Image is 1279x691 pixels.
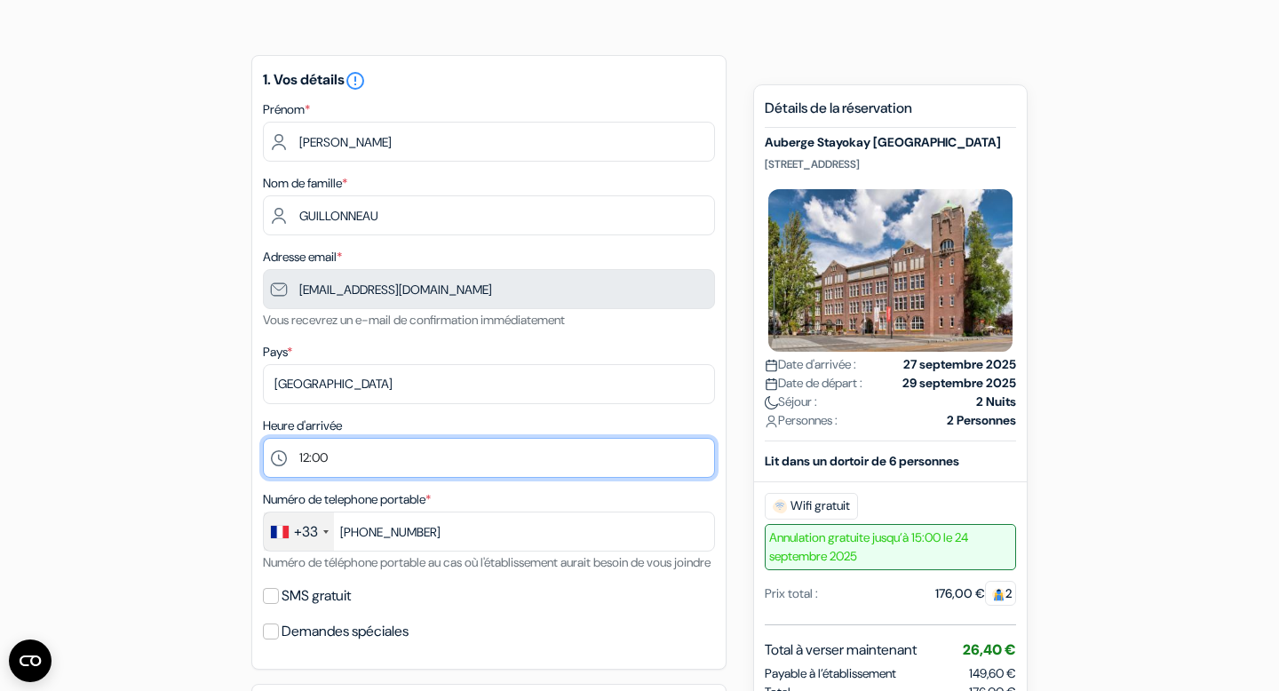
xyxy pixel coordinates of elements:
[765,639,917,661] span: Total à verser maintenant
[263,312,565,328] small: Vous recevrez un e-mail de confirmation immédiatement
[264,512,334,551] div: France: +33
[765,524,1016,570] span: Annulation gratuite jusqu’à 15:00 le 24 septembre 2025
[985,581,1016,606] span: 2
[263,417,342,435] label: Heure d'arrivée
[935,584,1016,603] div: 176,00 €
[765,664,896,683] span: Payable à l’établissement
[765,393,817,411] span: Séjour :
[765,374,862,393] span: Date de départ :
[9,639,52,682] button: Ouvrir le widget CMP
[263,174,347,193] label: Nom de famille
[765,453,959,469] b: Lit dans un dortoir de 6 personnes
[345,70,366,91] i: error_outline
[765,584,818,603] div: Prix total :
[765,415,778,428] img: user_icon.svg
[263,195,715,235] input: Entrer le nom de famille
[765,157,1016,171] p: [STREET_ADDRESS]
[969,665,1016,681] span: 149,60 €
[282,584,351,608] label: SMS gratuit
[765,135,1016,150] h5: Auberge Stayokay [GEOGRAPHIC_DATA]
[263,70,715,91] h5: 1. Vos détails
[992,588,1005,601] img: guest.svg
[263,490,431,509] label: Numéro de telephone portable
[765,377,778,391] img: calendar.svg
[263,343,292,361] label: Pays
[976,393,1016,411] strong: 2 Nuits
[765,355,856,374] span: Date d'arrivée :
[947,411,1016,430] strong: 2 Personnes
[263,100,310,119] label: Prénom
[263,248,342,266] label: Adresse email
[263,512,715,552] input: 6 12 34 56 78
[902,374,1016,393] strong: 29 septembre 2025
[263,269,715,309] input: Entrer adresse e-mail
[903,355,1016,374] strong: 27 septembre 2025
[765,99,1016,128] h5: Détails de la réservation
[963,640,1016,659] span: 26,40 €
[765,493,858,520] span: Wifi gratuit
[765,359,778,372] img: calendar.svg
[765,411,838,430] span: Personnes :
[294,521,318,543] div: +33
[765,396,778,409] img: moon.svg
[345,70,366,89] a: error_outline
[263,122,715,162] input: Entrez votre prénom
[263,554,711,570] small: Numéro de téléphone portable au cas où l'établissement aurait besoin de vous joindre
[773,499,787,513] img: free_wifi.svg
[282,619,409,644] label: Demandes spéciales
